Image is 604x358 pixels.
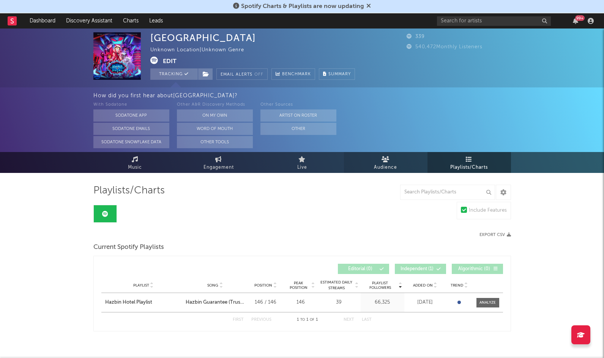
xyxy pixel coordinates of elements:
[233,318,244,322] button: First
[451,283,463,288] span: Trend
[128,163,142,172] span: Music
[287,281,311,290] span: Peak Position
[406,299,444,306] div: [DATE]
[338,264,389,274] button: Editorial(0)
[24,13,61,29] a: Dashboard
[150,32,256,43] div: [GEOGRAPHIC_DATA]
[287,315,328,325] div: 1 1 1
[254,283,272,288] span: Position
[343,267,378,271] span: Editorial ( 0 )
[216,68,268,80] button: Email AlertsOff
[105,299,182,306] a: Hazbin Hotel Playlist
[300,318,305,322] span: to
[241,3,364,10] span: Spotify Charts & Playlists are now updating
[400,185,495,200] input: Search Playlists/Charts
[207,283,218,288] span: Song
[260,152,344,173] a: Live
[319,280,354,291] span: Estimated Daily Streams
[177,136,253,148] button: Other Tools
[260,109,336,122] button: Artist on Roster
[150,68,198,80] button: Tracking
[407,44,483,49] span: 540,472 Monthly Listeners
[287,299,315,306] div: 146
[163,57,177,66] button: Edit
[150,46,253,55] div: Unknown Location | Unknown Genre
[457,267,492,271] span: Algorithmic ( 0 )
[93,100,169,109] div: With Sodatone
[93,109,169,122] button: Sodatone App
[177,100,253,109] div: Other A&R Discovery Methods
[133,283,149,288] span: Playlist
[363,299,402,306] div: 66,325
[366,3,371,10] span: Dismiss
[297,163,307,172] span: Live
[344,152,427,173] a: Audience
[251,318,271,322] button: Previous
[93,136,169,148] button: Sodatone Snowflake Data
[177,123,253,135] button: Word Of Mouth
[186,299,245,306] div: Hazbin Guarantee (Trust Us)
[177,152,260,173] a: Engagement
[395,264,446,274] button: Independent(1)
[260,123,336,135] button: Other
[437,16,551,26] input: Search for artists
[374,163,397,172] span: Audience
[319,299,359,306] div: 39
[93,243,164,252] span: Current Spotify Playlists
[573,18,578,24] button: 99+
[93,123,169,135] button: Sodatone Emails
[400,267,435,271] span: Independent ( 1 )
[319,68,355,80] button: Summary
[407,34,425,39] span: 339
[362,318,372,322] button: Last
[310,318,314,322] span: of
[177,109,253,122] button: On My Own
[479,233,511,237] button: Export CSV
[249,299,283,306] div: 146 / 146
[144,13,168,29] a: Leads
[105,299,152,306] div: Hazbin Hotel Playlist
[427,152,511,173] a: Playlists/Charts
[413,283,433,288] span: Added On
[203,163,234,172] span: Engagement
[254,73,263,77] em: Off
[93,186,165,195] span: Playlists/Charts
[450,163,488,172] span: Playlists/Charts
[271,68,315,80] a: Benchmark
[363,281,398,290] span: Playlist Followers
[93,152,177,173] a: Music
[118,13,144,29] a: Charts
[575,15,585,21] div: 99 +
[469,206,507,215] div: Include Features
[260,100,336,109] div: Other Sources
[344,318,354,322] button: Next
[452,264,503,274] button: Algorithmic(0)
[61,13,118,29] a: Discovery Assistant
[282,70,311,79] span: Benchmark
[328,72,351,76] span: Summary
